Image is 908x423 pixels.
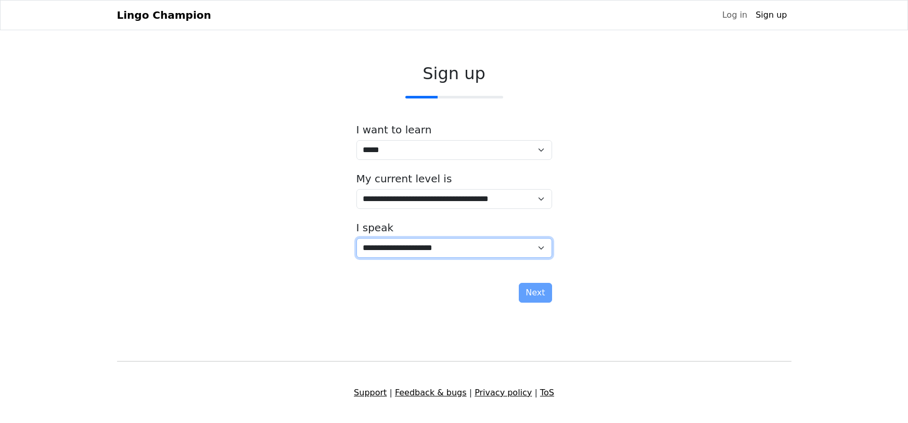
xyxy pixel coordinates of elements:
a: Log in [718,5,751,26]
a: Sign up [751,5,791,26]
h2: Sign up [356,64,552,83]
a: ToS [540,388,554,397]
label: My current level is [356,172,452,185]
a: Feedback & bugs [395,388,467,397]
a: Privacy policy [475,388,532,397]
a: Lingo Champion [117,5,211,26]
div: | | | [111,387,798,399]
label: I speak [356,221,394,234]
a: Support [354,388,387,397]
label: I want to learn [356,123,432,136]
